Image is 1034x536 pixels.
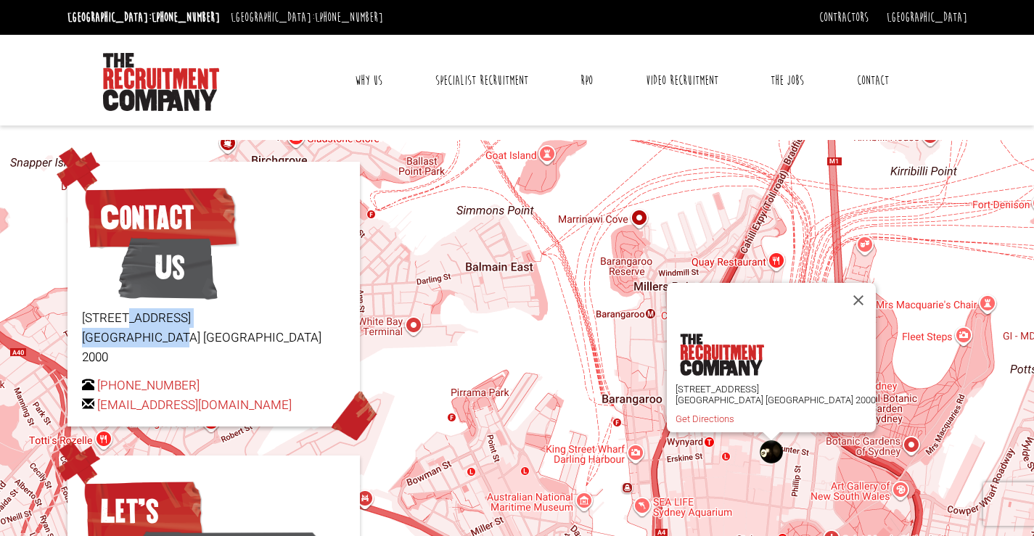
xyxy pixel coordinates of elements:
[97,376,200,395] a: [PHONE_NUMBER]
[82,308,345,368] p: [STREET_ADDRESS] [GEOGRAPHIC_DATA] [GEOGRAPHIC_DATA] 2000
[97,396,292,414] a: [EMAIL_ADDRESS][DOMAIN_NAME]
[152,9,220,25] a: [PHONE_NUMBER]
[676,384,876,405] p: [STREET_ADDRESS] [GEOGRAPHIC_DATA] [GEOGRAPHIC_DATA] 2000
[635,62,729,99] a: Video Recruitment
[841,283,876,318] button: Close
[676,413,734,424] a: Get Directions
[315,9,383,25] a: [PHONE_NUMBER]
[679,334,763,376] img: the-recruitment-company.png
[760,62,815,99] a: The Jobs
[82,181,239,254] span: Contact
[570,62,604,99] a: RPO
[6,17,43,28] span: Upgrade
[344,62,393,99] a: Why Us
[103,53,219,111] img: The Recruitment Company
[424,62,539,99] a: Specialist Recruitment
[887,9,967,25] a: [GEOGRAPHIC_DATA]
[227,6,387,29] li: [GEOGRAPHIC_DATA]:
[819,9,869,25] a: Contractors
[64,6,223,29] li: [GEOGRAPHIC_DATA]:
[118,231,218,304] span: Us
[846,62,900,99] a: Contact
[760,440,783,463] div: The Recruitment Company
